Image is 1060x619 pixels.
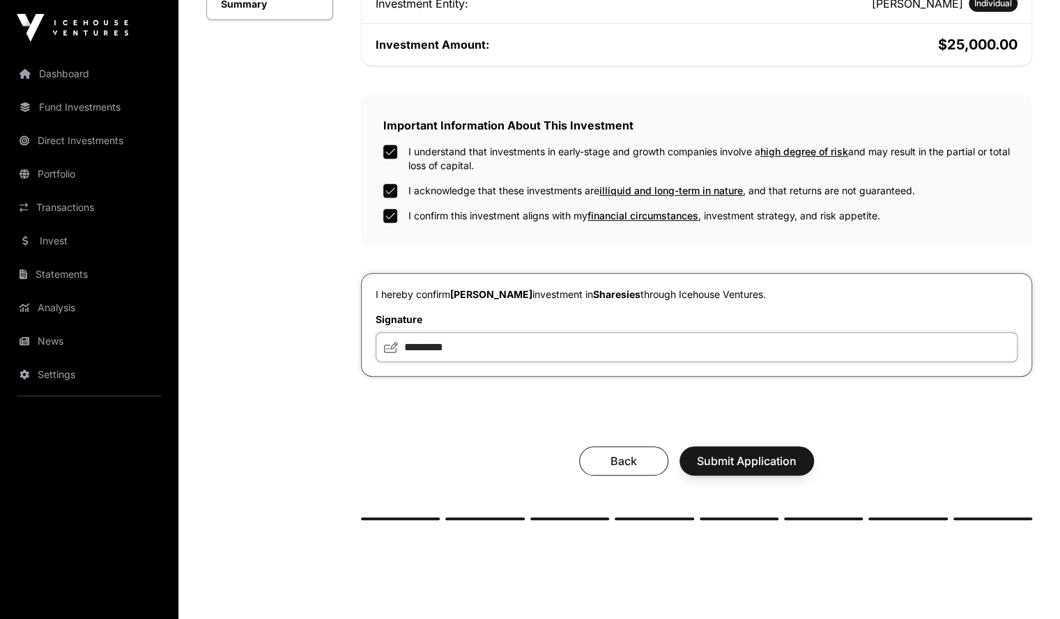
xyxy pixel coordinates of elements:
button: Submit Application [679,446,814,476]
a: Dashboard [11,58,167,89]
a: Statements [11,259,167,290]
a: News [11,326,167,356]
a: Settings [11,359,167,390]
span: financial circumstances [587,210,698,221]
a: Fund Investments [11,92,167,123]
span: high degree of risk [760,146,848,157]
p: I hereby confirm investment in through Icehouse Ventures. [376,288,1017,301]
button: Back [579,446,668,476]
label: I confirm this investment aligns with my , investment strategy, and risk appetite. [408,209,880,223]
iframe: Chat Widget [990,552,1060,619]
img: Icehouse Ventures Logo [17,14,128,42]
span: Back [597,453,651,469]
label: Signature [376,313,1017,327]
a: Analysis [11,292,167,323]
a: Invest [11,226,167,256]
span: Investment Amount: [376,38,489,52]
h2: Important Information About This Investment [383,117,1010,134]
a: Portfolio [11,159,167,189]
a: Transactions [11,192,167,223]
span: illiquid and long-term in nature [599,185,743,196]
label: I acknowledge that these investments are , and that returns are not guaranteed. [408,184,915,198]
h2: $25,000.00 [700,35,1018,54]
a: Direct Investments [11,125,167,156]
span: Submit Application [697,453,797,469]
label: I understand that investments in early-stage and growth companies involve a and may result in the... [408,145,1010,173]
span: Sharesies [593,288,640,300]
span: [PERSON_NAME] [450,288,532,300]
